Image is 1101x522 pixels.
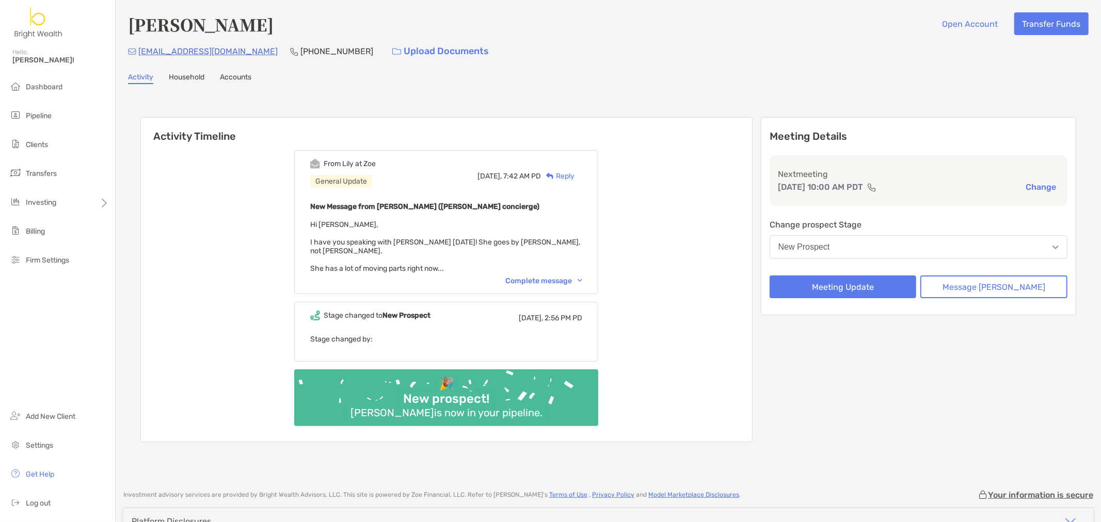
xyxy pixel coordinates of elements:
span: Transfers [26,169,57,178]
button: Transfer Funds [1014,12,1089,35]
h4: [PERSON_NAME] [128,12,274,36]
p: Change prospect Stage [770,218,1067,231]
span: Clients [26,140,48,149]
span: [PERSON_NAME]! [12,56,109,64]
span: Hi [PERSON_NAME], I have you speaking with [PERSON_NAME] [DATE]! She goes by [PERSON_NAME], not [... [310,220,580,273]
p: [PHONE_NUMBER] [300,45,373,58]
a: Upload Documents [386,40,496,62]
span: Get Help [26,470,54,479]
button: Meeting Update [770,275,917,298]
div: Stage changed to [324,311,430,320]
img: Zoe Logo [12,4,65,41]
p: [EMAIL_ADDRESS][DOMAIN_NAME] [138,45,278,58]
img: Event icon [310,311,320,320]
img: dashboard icon [9,80,22,92]
img: Phone Icon [290,47,298,56]
img: clients icon [9,138,22,150]
span: 2:56 PM PD [545,314,582,322]
img: transfers icon [9,167,22,179]
img: settings icon [9,438,22,451]
div: Reply [541,171,575,182]
p: Your information is secure [988,490,1093,500]
a: Accounts [220,73,251,84]
div: 🎉 [435,377,458,391]
h6: Activity Timeline [141,118,752,142]
button: Message [PERSON_NAME] [920,275,1067,298]
div: Complete message [505,276,582,285]
span: [DATE], [519,314,543,322]
img: Event icon [310,159,320,169]
span: Investing [26,198,56,207]
p: [DATE] 10:00 AM PDT [778,181,863,193]
a: Model Marketplace Disclosures [648,491,739,498]
img: get-help icon [9,467,22,480]
div: General Update [310,175,372,188]
span: Settings [26,441,53,450]
button: Open Account [934,12,1006,35]
span: Dashboard [26,83,62,91]
img: billing icon [9,224,22,237]
p: Next meeting [778,168,1059,181]
img: communication type [867,183,876,191]
img: Chevron icon [578,279,582,282]
a: Activity [128,73,153,84]
img: Reply icon [546,173,554,180]
span: 7:42 AM PD [503,172,541,181]
span: Pipeline [26,111,52,120]
a: Terms of Use [549,491,587,498]
button: New Prospect [770,235,1067,259]
button: Change [1023,182,1059,192]
span: Add New Client [26,412,75,421]
img: logout icon [9,496,22,509]
img: Email Icon [128,48,136,55]
div: [PERSON_NAME] is now in your pipeline. [346,406,547,419]
b: New Message from [PERSON_NAME] ([PERSON_NAME] concierge) [310,202,539,211]
p: Meeting Details [770,130,1067,143]
span: Billing [26,227,45,236]
p: Investment advisory services are provided by Bright Wealth Advisors, LLC . This site is powered b... [123,491,741,499]
div: From Lily at Zoe [324,159,376,168]
img: investing icon [9,195,22,208]
b: New Prospect [382,311,430,320]
p: Stage changed by: [310,333,582,346]
div: New prospect! [399,391,493,406]
img: button icon [392,48,401,55]
a: Household [169,73,204,84]
span: [DATE], [477,172,502,181]
img: pipeline icon [9,109,22,121]
span: Firm Settings [26,256,69,265]
img: add_new_client icon [9,410,22,422]
div: New Prospect [778,242,830,252]
span: Log out [26,499,51,508]
img: firm-settings icon [9,253,22,266]
img: Open dropdown arrow [1052,246,1059,249]
a: Privacy Policy [592,491,634,498]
